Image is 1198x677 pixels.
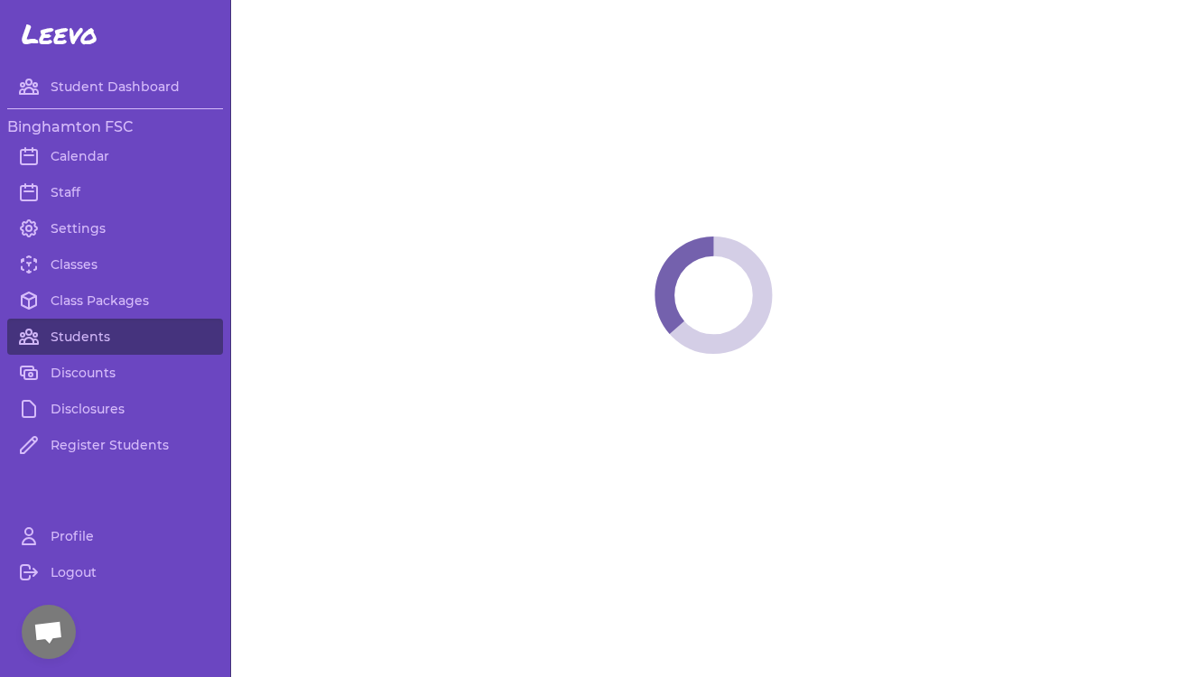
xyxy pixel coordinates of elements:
a: Profile [7,518,223,554]
a: Staff [7,174,223,210]
h3: Binghamton FSC [7,116,223,138]
a: Discounts [7,355,223,391]
a: Student Dashboard [7,69,223,105]
div: Open chat [22,605,76,659]
a: Register Students [7,427,223,463]
a: Disclosures [7,391,223,427]
span: Leevo [22,18,98,51]
a: Classes [7,246,223,283]
a: Class Packages [7,283,223,319]
a: Calendar [7,138,223,174]
a: Logout [7,554,223,590]
a: Settings [7,210,223,246]
a: Students [7,319,223,355]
